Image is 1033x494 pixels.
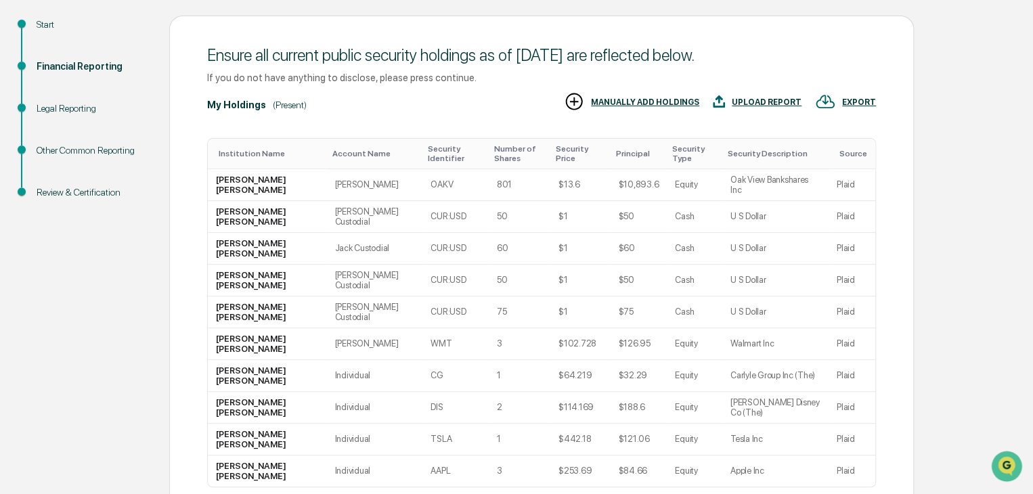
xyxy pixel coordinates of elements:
[829,233,875,265] td: Plaid
[208,265,327,296] td: [PERSON_NAME] [PERSON_NAME]
[37,143,148,158] div: Other Common Reporting
[428,144,483,163] div: Toggle SortBy
[667,455,722,487] td: Equity
[610,328,667,360] td: $126.95
[732,97,801,107] div: UPLOAD REPORT
[839,149,870,158] div: Toggle SortBy
[208,201,327,233] td: [PERSON_NAME] [PERSON_NAME]
[990,449,1026,486] iframe: Open customer support
[829,392,875,424] td: Plaid
[327,233,423,265] td: Jack Custodial
[722,455,829,487] td: Apple Inc
[550,455,610,487] td: $253.69
[667,296,722,328] td: Cash
[422,265,488,296] td: CUR:USD
[207,99,266,110] div: My Holdings
[610,201,667,233] td: $50
[610,392,667,424] td: $188.6
[829,265,875,296] td: Plaid
[14,104,38,128] img: 1746055101610-c473b297-6a78-478c-a979-82029cc54cd1
[667,392,722,424] td: Equity
[829,360,875,392] td: Plaid
[591,97,699,107] div: MANUALLY ADD HOLDINGS
[8,165,93,189] a: 🖐️Preclearance
[208,328,327,360] td: [PERSON_NAME] [PERSON_NAME]
[37,185,148,200] div: Review & Certification
[95,229,164,240] a: Powered byPylon
[135,229,164,240] span: Pylon
[550,328,610,360] td: $102.728
[14,198,24,208] div: 🔎
[422,328,488,360] td: WMT
[489,201,550,233] td: 50
[829,296,875,328] td: Plaid
[722,296,829,328] td: U S Dollar
[829,328,875,360] td: Plaid
[327,392,423,424] td: Individual
[327,296,423,328] td: [PERSON_NAME] Custodial
[489,296,550,328] td: 75
[37,102,148,116] div: Legal Reporting
[610,424,667,455] td: $121.06
[37,18,148,32] div: Start
[489,169,550,201] td: 801
[27,196,85,210] span: Data Lookup
[550,360,610,392] td: $64.219
[208,360,327,392] td: [PERSON_NAME] [PERSON_NAME]
[610,455,667,487] td: $84.66
[667,360,722,392] td: Equity
[829,455,875,487] td: Plaid
[27,171,87,184] span: Preclearance
[422,360,488,392] td: CG
[230,108,246,124] button: Start new chat
[208,169,327,201] td: [PERSON_NAME] [PERSON_NAME]
[327,455,423,487] td: Individual
[327,424,423,455] td: Individual
[489,328,550,360] td: 3
[550,296,610,328] td: $1
[46,104,222,117] div: Start new chat
[208,392,327,424] td: [PERSON_NAME] [PERSON_NAME]
[489,360,550,392] td: 1
[556,144,605,163] div: Toggle SortBy
[550,201,610,233] td: $1
[722,424,829,455] td: Tesla Inc
[722,328,829,360] td: Walmart Inc
[37,60,148,74] div: Financial Reporting
[722,392,829,424] td: [PERSON_NAME] Disney Co (The)
[489,265,550,296] td: 50
[667,424,722,455] td: Equity
[46,117,171,128] div: We're available if you need us!
[208,296,327,328] td: [PERSON_NAME] [PERSON_NAME]
[219,149,322,158] div: Toggle SortBy
[327,169,423,201] td: [PERSON_NAME]
[667,201,722,233] td: Cash
[98,172,109,183] div: 🗄️
[615,149,661,158] div: Toggle SortBy
[672,144,717,163] div: Toggle SortBy
[550,392,610,424] td: $114.169
[489,392,550,424] td: 2
[550,169,610,201] td: $13.6
[610,265,667,296] td: $50
[667,265,722,296] td: Cash
[273,99,307,110] div: (Present)
[829,169,875,201] td: Plaid
[722,360,829,392] td: Carlyle Group Inc (The)
[327,360,423,392] td: Individual
[422,424,488,455] td: TSLA
[332,149,418,158] div: Toggle SortBy
[722,169,829,201] td: Oak View Bankshares Inc
[422,233,488,265] td: CUR:USD
[208,233,327,265] td: [PERSON_NAME] [PERSON_NAME]
[207,72,876,83] div: If you do not have anything to disclose, please press continue.
[722,265,829,296] td: U S Dollar
[610,360,667,392] td: $32.29
[564,91,584,112] img: MANUALLY ADD HOLDINGS
[550,265,610,296] td: $1
[550,233,610,265] td: $1
[610,169,667,201] td: $10,893.6
[829,424,875,455] td: Plaid
[14,172,24,183] div: 🖐️
[327,328,423,360] td: [PERSON_NAME]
